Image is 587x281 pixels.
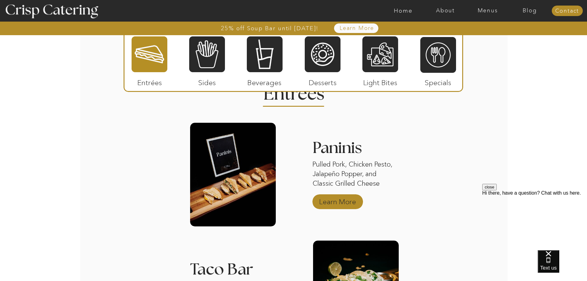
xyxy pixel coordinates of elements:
a: Learn More [317,191,358,209]
h3: Paninis [312,140,398,160]
h2: Entrees [263,85,324,97]
iframe: podium webchat widget prompt [482,184,587,258]
a: Blog [509,8,551,14]
p: Light Bites [360,72,401,90]
p: Sides [186,72,227,90]
a: About [424,8,467,14]
a: Contact [552,8,583,14]
p: Specials [418,72,459,90]
a: Menus [467,8,509,14]
p: Pulled Pork, Chicken Pesto, Jalapeño Popper, and Classic Grilled Cheese [312,160,398,189]
p: Beverages [244,72,285,90]
p: Entrées [129,72,170,90]
p: Desserts [302,72,343,90]
iframe: podium webchat widget bubble [538,250,587,281]
h3: Taco Bar [190,262,276,269]
a: Learn More [325,25,389,31]
a: 25% off Soup Bar until [DATE]! [199,25,341,31]
a: Home [382,8,424,14]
